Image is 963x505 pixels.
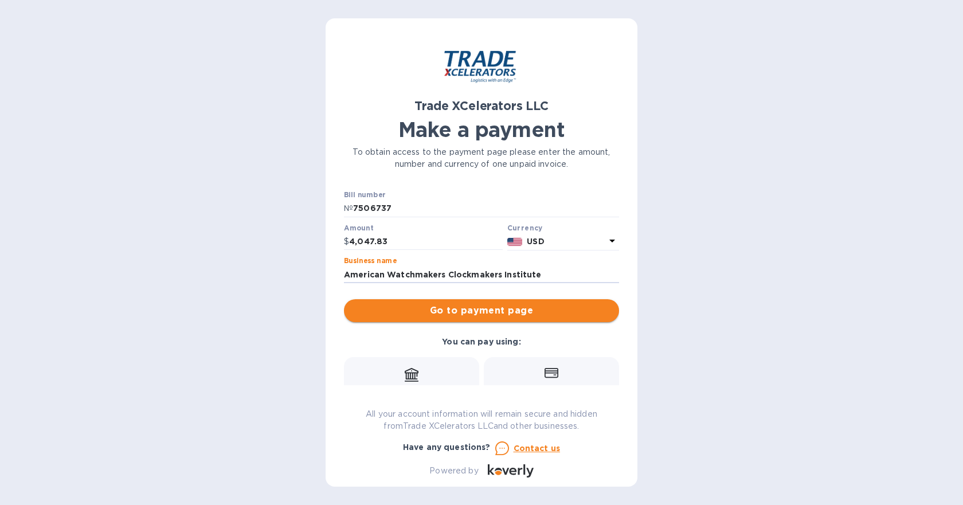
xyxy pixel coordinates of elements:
[403,443,491,452] b: Have any questions?
[442,337,520,346] b: You can pay using:
[429,465,478,477] p: Powered by
[349,233,503,250] input: 0.00
[353,304,610,318] span: Go to payment page
[507,238,523,246] img: USD
[344,225,373,232] label: Amount
[344,146,619,170] p: To obtain access to the payment page please enter the amount, number and currency of one unpaid i...
[344,299,619,322] button: Go to payment page
[344,118,619,142] h1: Make a payment
[527,384,576,393] b: Credit card
[527,237,544,246] b: USD
[507,224,543,232] b: Currency
[344,258,397,265] label: Business name
[344,408,619,432] p: All your account information will remain secure and hidden from Trade XCelerators LLC and other b...
[344,202,353,214] p: №
[344,192,385,199] label: Bill number
[414,99,548,113] b: Trade XCelerators LLC
[514,444,561,453] u: Contact us
[353,200,619,217] input: Enter bill number
[344,266,619,283] input: Enter business name
[344,236,349,248] p: $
